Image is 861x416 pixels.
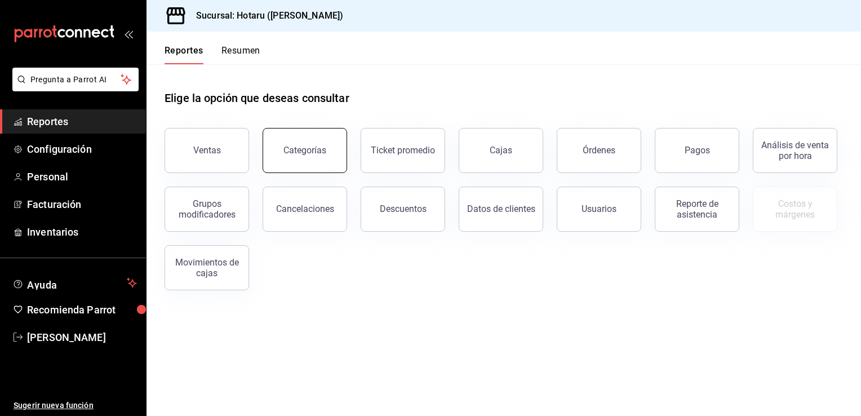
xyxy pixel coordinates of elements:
[12,68,139,91] button: Pregunta a Parrot AI
[490,144,513,157] div: Cajas
[263,128,347,173] button: Categorías
[27,302,137,317] span: Recomienda Parrot
[30,74,121,86] span: Pregunta a Parrot AI
[27,197,137,212] span: Facturación
[27,224,137,240] span: Inventarios
[14,400,137,411] span: Sugerir nueva función
[467,203,535,214] div: Datos de clientes
[371,145,435,156] div: Ticket promedio
[760,140,830,161] div: Análisis de venta por hora
[27,276,122,290] span: Ayuda
[655,128,739,173] button: Pagos
[380,203,427,214] div: Descuentos
[753,187,837,232] button: Contrata inventarios para ver este reporte
[165,45,260,64] div: navigation tabs
[753,128,837,173] button: Análisis de venta por hora
[685,145,710,156] div: Pagos
[187,9,343,23] h3: Sucursal: Hotaru ([PERSON_NAME])
[27,141,137,157] span: Configuración
[27,114,137,129] span: Reportes
[165,45,203,64] button: Reportes
[221,45,260,64] button: Resumen
[263,187,347,232] button: Cancelaciones
[760,198,830,220] div: Costos y márgenes
[165,90,349,107] h1: Elige la opción que deseas consultar
[8,82,139,94] a: Pregunta a Parrot AI
[583,145,615,156] div: Órdenes
[27,169,137,184] span: Personal
[276,203,334,214] div: Cancelaciones
[662,198,732,220] div: Reporte de asistencia
[459,187,543,232] button: Datos de clientes
[655,187,739,232] button: Reporte de asistencia
[165,128,249,173] button: Ventas
[165,245,249,290] button: Movimientos de cajas
[557,128,641,173] button: Órdenes
[165,187,249,232] button: Grupos modificadores
[582,203,616,214] div: Usuarios
[283,145,326,156] div: Categorías
[557,187,641,232] button: Usuarios
[172,257,242,278] div: Movimientos de cajas
[193,145,221,156] div: Ventas
[361,187,445,232] button: Descuentos
[124,29,133,38] button: open_drawer_menu
[361,128,445,173] button: Ticket promedio
[27,330,137,345] span: [PERSON_NAME]
[459,128,543,173] a: Cajas
[172,198,242,220] div: Grupos modificadores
